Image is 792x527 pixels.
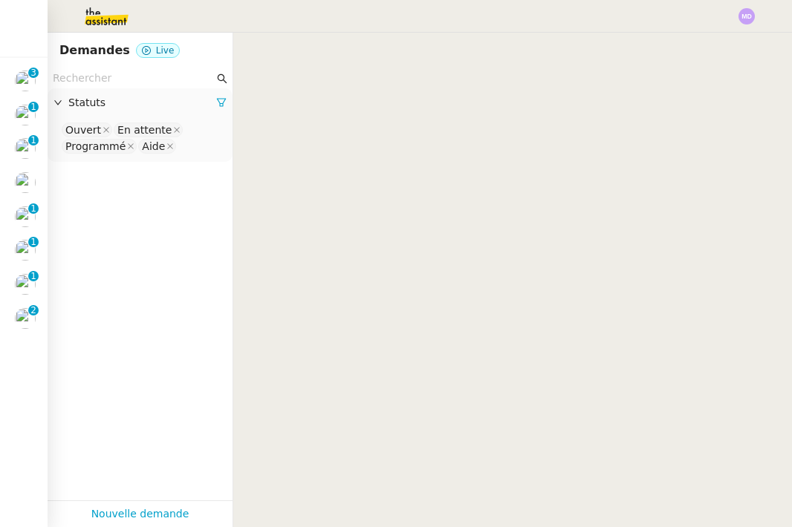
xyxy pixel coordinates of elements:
[30,203,36,217] p: 1
[62,122,112,137] nz-select-item: Ouvert
[28,135,39,145] nz-badge-sup: 1
[156,45,175,56] span: Live
[15,308,36,329] img: users%2FUWPTPKITw0gpiMilXqRXG5g9gXH3%2Favatar%2F405ab820-17f5-49fd-8f81-080694535f4d
[15,71,36,91] img: users%2FDBF5gIzOT6MfpzgDQC7eMkIK8iA3%2Favatar%2Fd943ca6c-06ba-4e73-906b-d60e05e423d3
[28,68,39,78] nz-badge-sup: 3
[65,140,126,153] div: Programmé
[15,240,36,261] img: users%2F9mvJqJUvllffspLsQzytnd0Nt4c2%2Favatar%2F82da88e3-d90d-4e39-b37d-dcb7941179ae
[28,305,39,315] nz-badge-sup: 2
[28,203,39,214] nz-badge-sup: 1
[62,139,137,154] nz-select-item: Programmé
[142,140,165,153] div: Aide
[91,505,189,523] a: Nouvelle demande
[30,237,36,250] p: 1
[30,305,36,318] p: 2
[739,8,755,24] img: svg
[30,271,36,284] p: 1
[15,274,36,295] img: users%2F9mvJqJUvllffspLsQzytnd0Nt4c2%2Favatar%2F82da88e3-d90d-4e39-b37d-dcb7941179ae
[15,172,36,193] img: users%2FUWPTPKITw0gpiMilXqRXG5g9gXH3%2Favatar%2F405ab820-17f5-49fd-8f81-080694535f4d
[59,40,130,61] nz-page-header-title: Demandes
[15,105,36,125] img: users%2FHIWaaSoTa5U8ssS5t403NQMyZZE3%2Favatar%2Fa4be050e-05fa-4f28-bbe7-e7e8e4788720
[53,70,214,87] input: Rechercher
[15,138,36,159] img: users%2F9mvJqJUvllffspLsQzytnd0Nt4c2%2Favatar%2F82da88e3-d90d-4e39-b37d-dcb7941179ae
[65,123,101,137] div: Ouvert
[28,102,39,112] nz-badge-sup: 1
[138,139,176,154] nz-select-item: Aide
[68,94,216,111] span: Statuts
[117,123,172,137] div: En attente
[48,88,233,117] div: Statuts
[30,135,36,148] p: 1
[28,237,39,247] nz-badge-sup: 1
[30,102,36,115] p: 1
[15,206,36,227] img: users%2FHIWaaSoTa5U8ssS5t403NQMyZZE3%2Favatar%2Fa4be050e-05fa-4f28-bbe7-e7e8e4788720
[28,271,39,281] nz-badge-sup: 1
[114,122,183,137] nz-select-item: En attente
[30,68,36,81] p: 3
